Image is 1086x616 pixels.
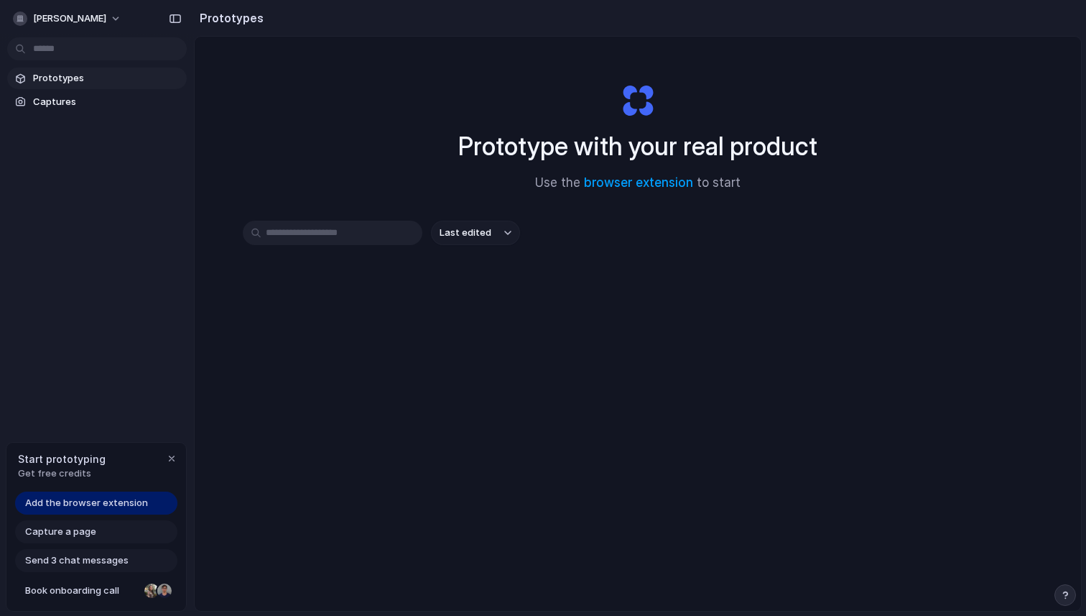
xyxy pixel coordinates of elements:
[25,496,148,510] span: Add the browser extension
[25,553,129,568] span: Send 3 chat messages
[535,174,741,193] span: Use the to start
[431,221,520,245] button: Last edited
[440,226,491,240] span: Last edited
[143,582,160,599] div: Nicole Kubica
[33,12,106,26] span: [PERSON_NAME]
[15,579,177,602] a: Book onboarding call
[25,525,96,539] span: Capture a page
[156,582,173,599] div: Christian Iacullo
[458,127,817,165] h1: Prototype with your real product
[33,71,181,86] span: Prototypes
[15,492,177,515] a: Add the browser extension
[7,91,187,113] a: Captures
[18,451,106,466] span: Start prototyping
[25,584,139,598] span: Book onboarding call
[33,95,181,109] span: Captures
[7,7,129,30] button: [PERSON_NAME]
[7,68,187,89] a: Prototypes
[194,9,264,27] h2: Prototypes
[584,175,693,190] a: browser extension
[18,466,106,481] span: Get free credits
